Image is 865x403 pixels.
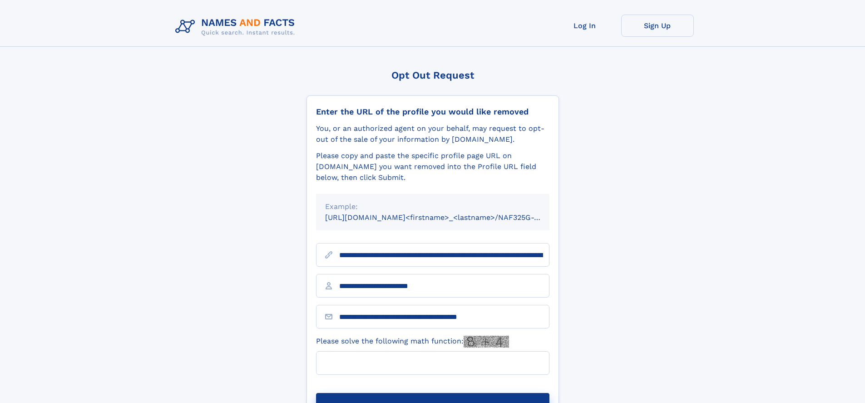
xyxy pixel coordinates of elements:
a: Log In [549,15,621,37]
img: Logo Names and Facts [172,15,302,39]
div: Example: [325,201,540,212]
small: [URL][DOMAIN_NAME]<firstname>_<lastname>/NAF325G-xxxxxxxx [325,213,567,222]
div: Please copy and paste the specific profile page URL on [DOMAIN_NAME] you want removed into the Pr... [316,150,549,183]
div: Enter the URL of the profile you would like removed [316,107,549,117]
label: Please solve the following math function: [316,336,509,348]
a: Sign Up [621,15,694,37]
div: Opt Out Request [306,70,559,81]
div: You, or an authorized agent on your behalf, may request to opt-out of the sale of your informatio... [316,123,549,145]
